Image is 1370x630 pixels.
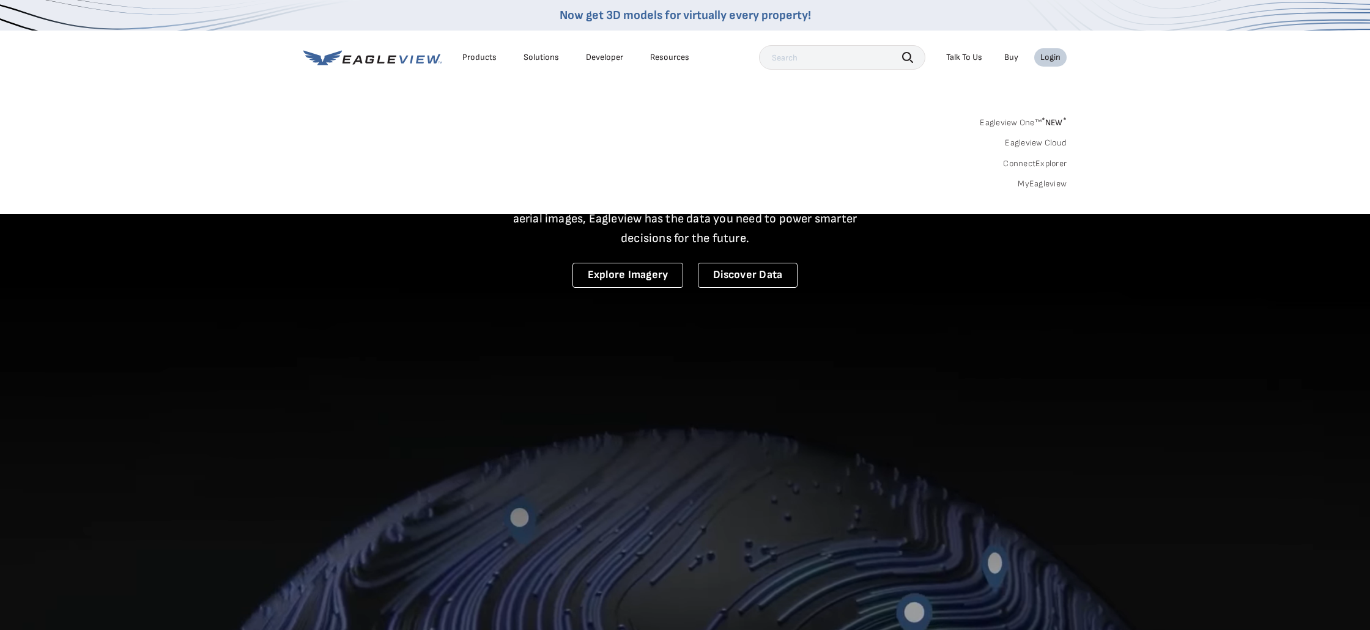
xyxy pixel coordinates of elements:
[698,263,798,288] a: Discover Data
[1003,158,1067,169] a: ConnectExplorer
[1042,117,1067,128] span: NEW
[1018,178,1067,189] a: MyEagleview
[946,52,982,63] div: Talk To Us
[759,45,925,70] input: Search
[650,52,689,63] div: Resources
[462,52,497,63] div: Products
[498,189,872,248] p: A new era starts here. Built on more than 3.5 billion high-resolution aerial images, Eagleview ha...
[1040,52,1061,63] div: Login
[572,263,684,288] a: Explore Imagery
[980,114,1067,128] a: Eagleview One™*NEW*
[560,8,811,23] a: Now get 3D models for virtually every property!
[1004,52,1018,63] a: Buy
[1005,137,1067,148] a: Eagleview Cloud
[586,52,623,63] a: Developer
[524,52,559,63] div: Solutions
